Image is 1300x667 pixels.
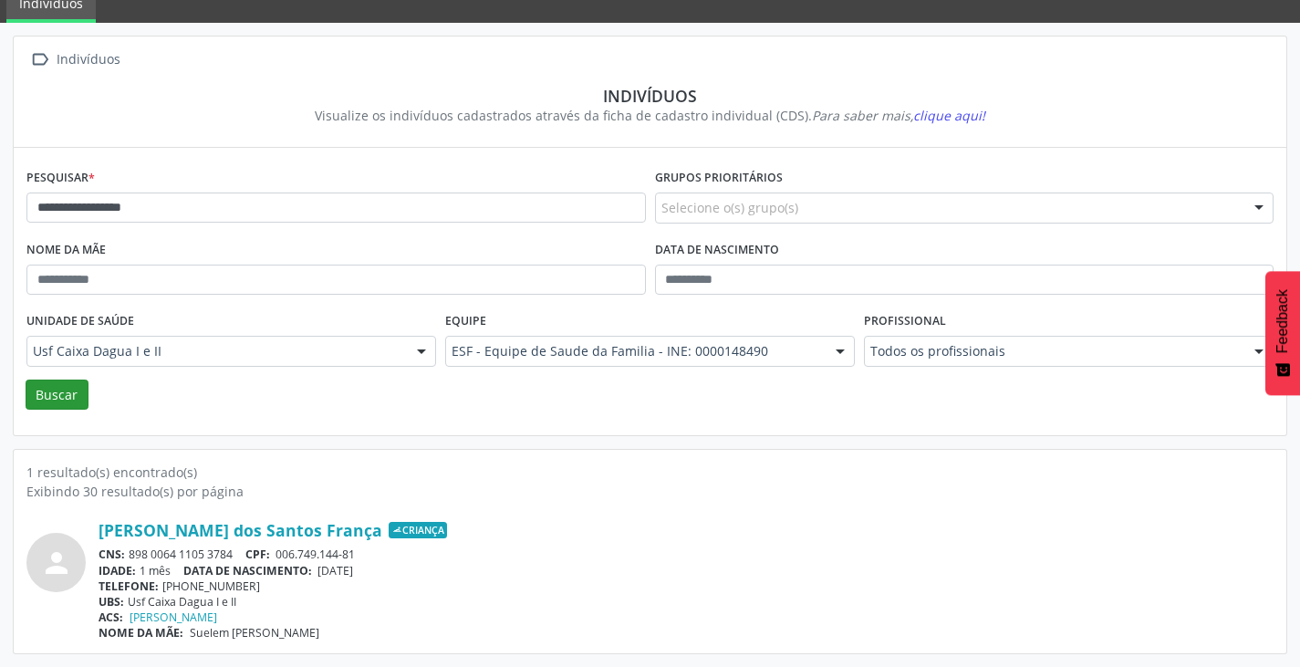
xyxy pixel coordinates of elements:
div: Usf Caixa Dagua I e II [99,594,1274,610]
span: ACS: [99,610,123,625]
button: Feedback - Mostrar pesquisa [1265,271,1300,395]
span: 006.749.144-81 [276,547,355,562]
span: DATA DE NASCIMENTO: [183,563,312,578]
div: Indivíduos [39,86,1261,106]
span: Suelem [PERSON_NAME] [190,625,319,641]
span: [DATE] [317,563,353,578]
a:  Indivíduos [26,47,123,73]
label: Grupos prioritários [655,164,783,193]
span: UBS: [99,594,124,610]
span: Criança [389,522,447,538]
label: Equipe [445,307,486,336]
label: Profissional [864,307,946,336]
span: NOME DA MÃE: [99,625,183,641]
a: [PERSON_NAME] [130,610,217,625]
span: clique aqui! [913,107,985,124]
div: Exibindo 30 resultado(s) por página [26,482,1274,501]
span: CNS: [99,547,125,562]
span: Todos os profissionais [870,342,1236,360]
div: 898 0064 1105 3784 [99,547,1274,562]
i:  [26,47,53,73]
span: CPF: [245,547,270,562]
div: 1 resultado(s) encontrado(s) [26,463,1274,482]
span: ESF - Equipe de Saude da Familia - INE: 0000148490 [452,342,817,360]
div: Visualize os indivíduos cadastrados através da ficha de cadastro individual (CDS). [39,106,1261,125]
span: Usf Caixa Dagua I e II [33,342,399,360]
i: person [40,547,73,579]
button: Buscar [26,380,88,411]
span: Feedback [1274,289,1291,353]
div: 1 mês [99,563,1274,578]
label: Nome da mãe [26,236,106,265]
i: Para saber mais, [812,107,985,124]
a: [PERSON_NAME] dos Santos França [99,520,382,540]
label: Pesquisar [26,164,95,193]
span: Selecione o(s) grupo(s) [661,198,798,217]
div: [PHONE_NUMBER] [99,578,1274,594]
div: Indivíduos [53,47,123,73]
label: Data de nascimento [655,236,779,265]
span: TELEFONE: [99,578,159,594]
span: IDADE: [99,563,136,578]
label: Unidade de saúde [26,307,134,336]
